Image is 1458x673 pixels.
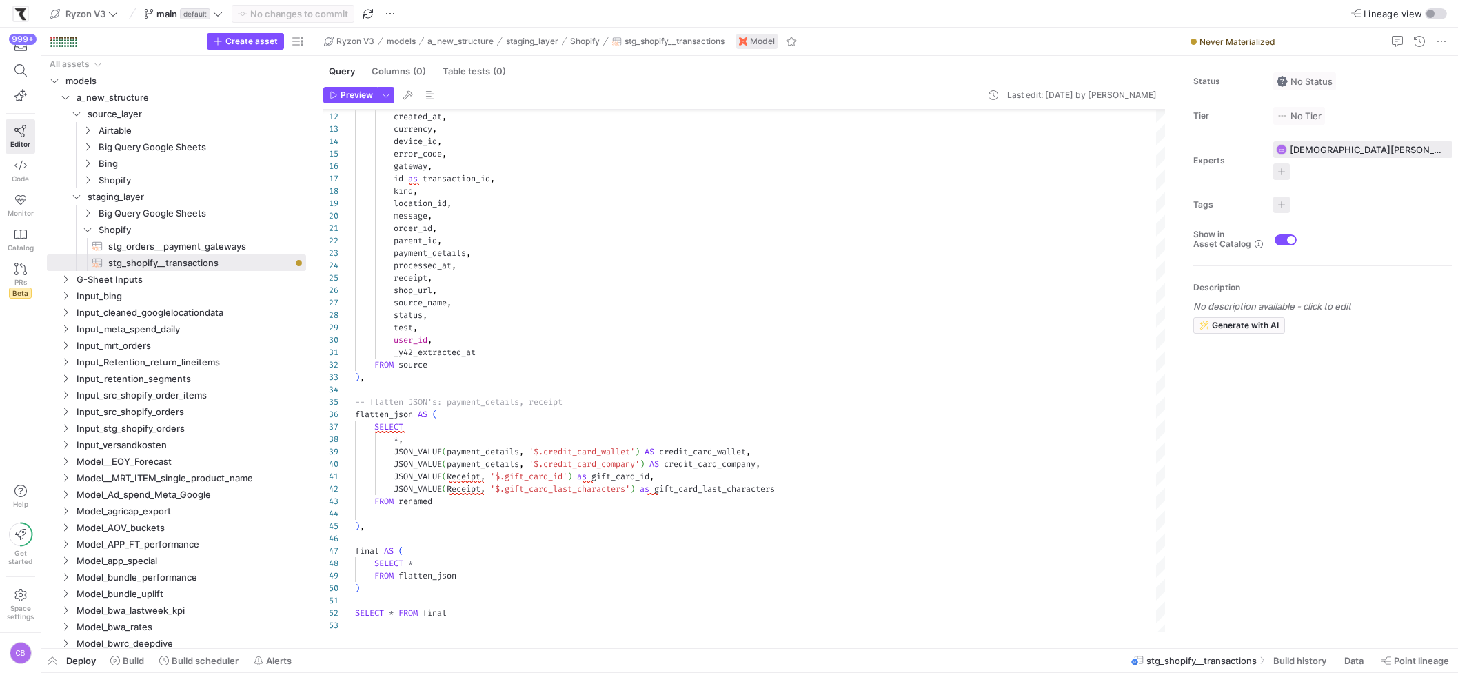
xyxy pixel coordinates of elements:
[567,33,603,50] button: Shopify
[47,89,306,106] div: Press SPACE to select this row.
[1277,110,1288,121] img: No tier
[1290,144,1447,155] span: [DEMOGRAPHIC_DATA][PERSON_NAME]
[1193,156,1262,165] span: Experts
[609,33,728,50] button: stg_shopify__transactions
[394,173,403,184] span: id
[394,123,432,134] span: currency
[47,122,306,139] div: Press SPACE to select this row.
[47,321,306,337] div: Press SPACE to select this row.
[394,136,437,147] span: device_id
[10,140,30,148] span: Editor
[47,552,306,569] div: Press SPACE to select this row.
[1277,110,1322,121] span: No Tier
[77,90,304,106] span: a_new_structure
[47,337,306,354] div: Press SPACE to select this row.
[503,33,562,50] button: staging_layer
[323,483,338,495] div: 42
[490,483,630,494] span: '$.gift_card_last_characters'
[432,223,437,234] span: ,
[336,37,374,46] span: Ryzon V3
[141,5,226,23] button: maindefault
[383,33,419,50] button: models
[323,87,378,103] button: Preview
[323,297,338,309] div: 27
[7,604,34,621] span: Space settings
[1277,76,1288,87] img: No status
[394,248,466,259] span: payment_details
[12,500,29,508] span: Help
[649,471,654,482] span: ,
[77,454,304,470] span: Model__EOY_Forecast
[77,636,304,652] span: Model_bwrc_deepdive
[437,235,442,246] span: ,
[374,359,394,370] span: FROM
[6,639,35,667] button: CB
[47,188,306,205] div: Press SPACE to select this row.
[47,585,306,602] div: Press SPACE to select this row.
[123,655,144,666] span: Build
[427,272,432,283] span: ,
[323,259,338,272] div: 24
[1273,655,1326,666] span: Build history
[394,260,452,271] span: processed_at
[413,67,426,76] span: (0)
[108,255,290,271] span: stg_shopify__transactions​​​​​​​​​​
[77,470,304,486] span: Model__MRT_ITEM_single_product_name
[374,421,403,432] span: SELECT
[323,321,338,334] div: 29
[427,161,432,172] span: ,
[746,446,751,457] span: ,
[77,421,304,436] span: Input_stg_shopify_orders
[394,285,432,296] span: shop_url
[360,372,365,383] span: ,
[99,172,304,188] span: Shopify
[398,496,432,507] span: renamed
[323,408,338,421] div: 36
[323,396,338,408] div: 35
[1344,655,1364,666] span: Data
[323,607,338,619] div: 52
[12,174,29,183] span: Code
[323,557,338,570] div: 48
[323,334,338,346] div: 30
[1007,90,1157,100] div: Last edit: [DATE] by [PERSON_NAME]
[321,33,378,50] button: Ryzon V3
[9,288,32,299] span: Beta
[172,655,239,666] span: Build scheduler
[519,459,524,470] span: ,
[323,619,338,632] div: 53
[408,173,418,184] span: as
[398,607,418,619] span: FROM
[153,649,245,672] button: Build scheduler
[47,172,306,188] div: Press SPACE to select this row.
[47,254,306,271] div: Press SPACE to select this row.
[1276,144,1287,155] div: CB
[1193,301,1452,312] p: No description available - click to edit
[47,288,306,304] div: Press SPACE to select this row.
[77,338,304,354] span: Input_mrt_orders
[427,334,432,345] span: ,
[1193,317,1285,334] button: Generate with AI
[77,272,304,288] span: G-Sheet Inputs
[374,496,394,507] span: FROM
[77,520,304,536] span: Model_AOV_buckets
[1212,321,1279,330] span: Generate with AI
[6,223,35,257] a: Catalog
[6,479,35,514] button: Help
[323,185,338,197] div: 18
[480,483,485,494] span: ,
[427,210,432,221] span: ,
[323,594,338,607] div: 51
[442,483,447,494] span: (
[47,238,306,254] div: Press SPACE to select this row.
[443,67,506,76] span: Table tests
[1193,230,1251,249] span: Show in Asset Catalog
[384,545,394,556] span: AS
[6,33,35,58] button: 999+
[323,359,338,371] div: 32
[323,470,338,483] div: 41
[77,371,304,387] span: Input_retention_segments
[50,59,90,69] div: All assets
[323,210,338,222] div: 20
[374,558,403,569] span: SELECT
